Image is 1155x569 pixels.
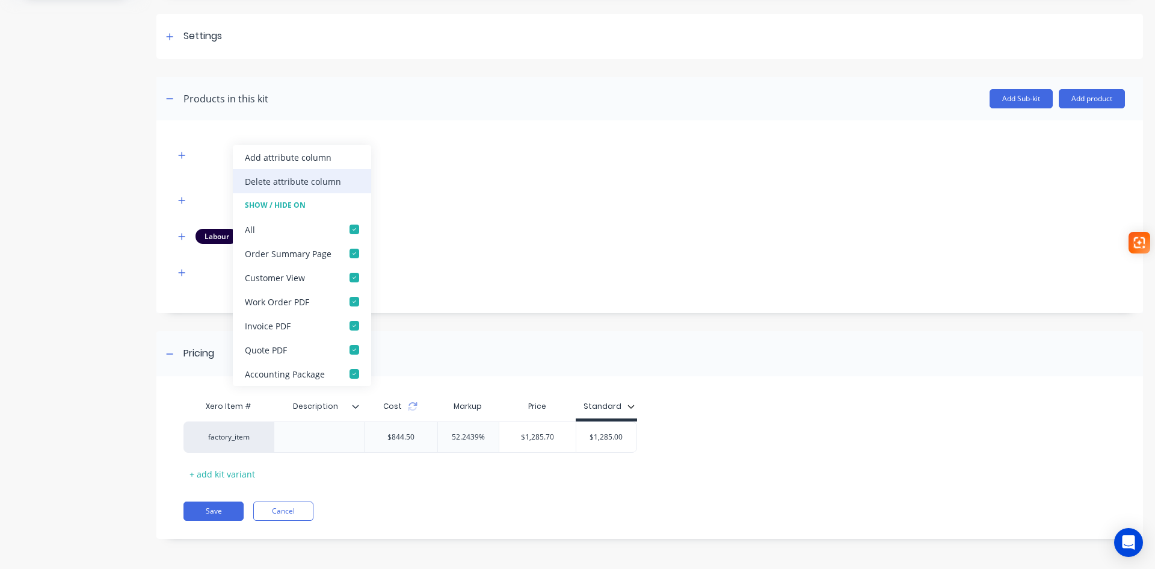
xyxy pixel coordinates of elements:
[383,401,402,412] span: Cost
[437,394,499,418] div: Markup
[183,502,244,521] button: Save
[1059,89,1125,108] button: Add product
[196,432,262,443] div: factory_item
[233,193,371,217] div: Show / Hide On
[245,344,287,356] div: Quote PDF
[364,394,437,418] div: Cost
[274,391,357,421] div: Description
[183,346,214,361] div: Pricing
[245,368,325,381] div: Accounting Package
[245,272,305,284] div: Customer View
[245,320,291,332] div: Invoice PDF
[274,394,364,418] div: Description
[245,247,331,260] div: Order Summary Page
[245,175,341,188] div: Delete attribute column
[245,296,309,308] div: Work Order PDF
[183,29,222,44] div: Settings
[196,229,238,243] div: Labour
[183,394,274,418] div: Xero Item #
[499,422,576,452] div: $1,285.70
[183,92,268,106] div: Products in this kit
[990,89,1053,108] button: Add Sub-kit
[245,151,331,164] div: Add attribute column
[378,422,424,452] div: $844.50
[438,422,499,452] div: 52.2439%
[576,422,636,452] div: $1,285.00
[577,397,641,415] button: Standard
[245,223,255,236] div: All
[183,465,261,483] div: + add kit variant
[1114,528,1143,557] div: Open Intercom Messenger
[253,502,313,521] button: Cancel
[584,401,621,412] div: Standard
[499,394,576,418] div: Price
[183,421,637,453] div: factory_item$844.5052.2439%$1,285.70$1,285.00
